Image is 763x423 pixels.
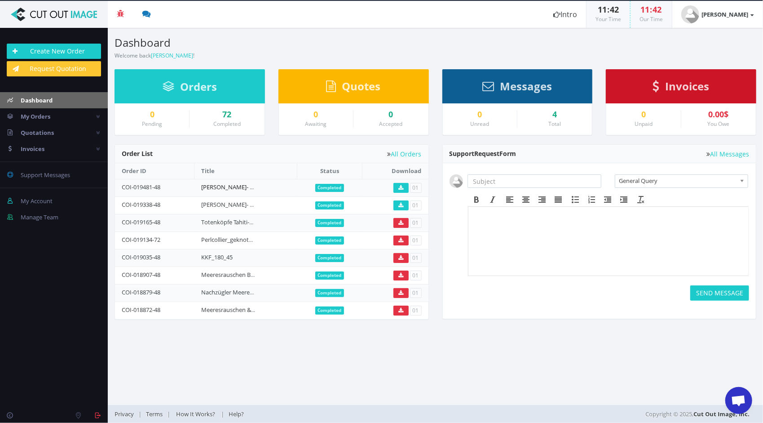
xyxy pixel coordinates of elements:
[201,183,419,191] a: [PERSON_NAME]- & Perlketten/Armband, FR [PERSON_NAME] + Armband, Koralle
[568,194,584,205] div: Bullet list
[707,120,729,128] small: You Owe
[650,4,653,15] span: :
[725,387,752,414] a: Chat öffnen
[122,218,160,226] a: COI-019165-48
[21,213,58,221] span: Manage Team
[122,306,160,314] a: COI-018872-48
[450,149,516,158] span: Support Form
[170,410,221,418] a: How It Works?
[633,194,649,205] div: Clear formatting
[607,4,610,15] span: :
[122,236,160,244] a: COI-019134-72
[468,207,749,276] iframe: Rich Text Area. Press ALT-F9 for menu. Press ALT-F10 for toolbar. Press ALT-0 for help
[551,194,567,205] div: Justify
[142,120,162,128] small: Pending
[315,201,344,209] span: Completed
[201,218,308,226] a: Totenköpfe Tahiti-Perle & Herzen Unikat
[502,194,518,205] div: Align left
[21,145,44,153] span: Invoices
[701,10,748,18] strong: [PERSON_NAME]
[450,110,510,119] a: 0
[194,163,297,179] th: Title
[115,163,194,179] th: Order ID
[688,110,749,119] div: 0.00$
[315,236,344,245] span: Completed
[21,171,70,179] span: Support Messages
[475,149,500,158] span: Request
[534,194,551,205] div: Align right
[7,44,101,59] a: Create New Order
[122,288,160,296] a: COI-018879-48
[706,151,749,157] a: All Messages
[122,271,160,279] a: COI-018907-48
[315,307,344,315] span: Completed
[613,110,674,119] a: 0
[342,79,381,94] span: Quotes
[326,84,381,92] a: Quotes
[180,79,217,94] span: Orders
[468,174,602,188] input: Subject
[286,110,346,119] a: 0
[176,410,215,418] span: How It Works?
[213,120,241,128] small: Completed
[201,306,323,314] a: Meeresrauschen & [PERSON_NAME] Serpente
[315,219,344,227] span: Completed
[201,253,233,261] a: KKF_180_45
[524,110,585,119] div: 4
[297,163,362,179] th: Status
[600,194,616,205] div: Decrease indent
[388,151,422,157] a: All Orders
[163,85,217,93] a: Orders
[653,84,710,92] a: Invoices
[645,410,750,419] span: Copyright © 2025,
[450,174,463,188] img: user_default.jpg
[666,79,710,94] span: Invoices
[115,52,194,59] small: Welcome back !
[485,194,501,205] div: Italic
[619,175,736,187] span: General Query
[544,1,586,28] a: Intro
[122,253,160,261] a: COI-019035-48
[379,120,402,128] small: Accepted
[641,4,650,15] span: 11
[201,271,274,279] a: Meeresrauschen Bandringe
[653,4,662,15] span: 42
[469,194,485,205] div: Bold
[362,163,428,179] th: Download
[584,194,600,205] div: Numbered list
[115,410,138,418] a: Privacy
[224,410,248,418] a: Help?
[315,272,344,280] span: Completed
[315,289,344,297] span: Completed
[640,15,663,23] small: Our Time
[693,410,750,418] a: Cut Out Image, Inc.
[595,15,621,23] small: Your Time
[122,110,182,119] a: 0
[672,1,763,28] a: [PERSON_NAME]
[500,79,552,94] span: Messages
[201,236,278,244] a: Perlcollier_geknotet_04-2025
[681,5,699,23] img: user_default.jpg
[115,37,429,49] h3: Dashboard
[470,120,489,128] small: Unread
[21,112,50,120] span: My Orders
[548,120,561,128] small: Total
[315,184,344,192] span: Completed
[635,120,653,128] small: Unpaid
[122,200,160,209] a: COI-019338-48
[201,288,295,296] a: Nachzügler Meeresrauschen Image
[122,183,160,191] a: COI-019481-48
[360,110,421,119] a: 0
[21,96,53,104] span: Dashboard
[21,197,53,205] span: My Account
[196,110,257,119] div: 72
[21,129,54,137] span: Quotations
[518,194,534,205] div: Align center
[7,8,101,21] img: Cut Out Image
[690,285,749,301] button: SEND MESSAGE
